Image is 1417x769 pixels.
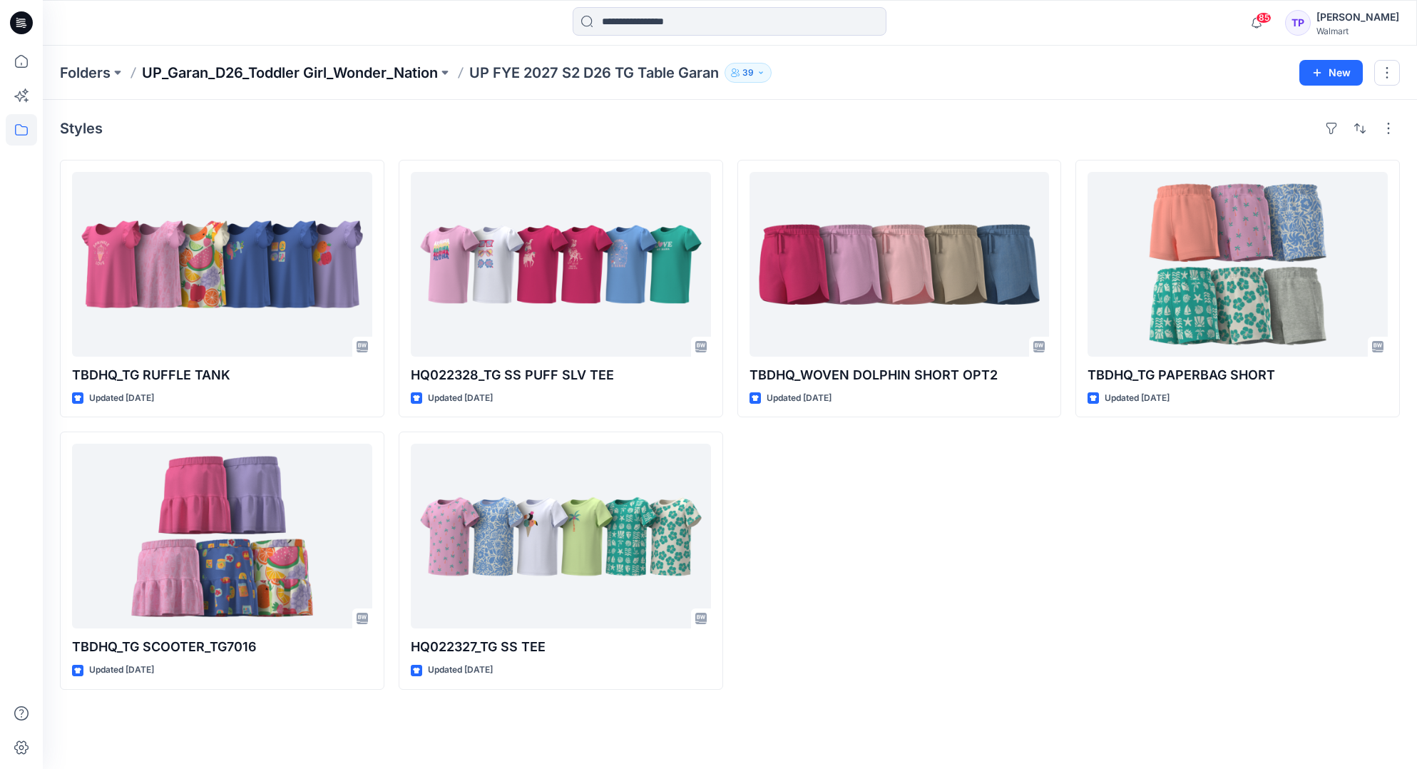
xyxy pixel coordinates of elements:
div: Walmart [1316,26,1399,36]
a: HQ022328_TG SS PUFF SLV TEE [411,172,711,357]
p: HQ022328_TG SS PUFF SLV TEE [411,365,711,385]
p: Updated [DATE] [89,663,154,678]
a: TBDHQ_TG PAPERBAG SHORT [1088,172,1388,357]
a: TBDHQ_WOVEN DOLPHIN SHORT OPT2 [750,172,1050,357]
div: [PERSON_NAME] [1316,9,1399,26]
a: UP_Garan_D26_Toddler Girl_Wonder_Nation [142,63,438,83]
a: HQ022327_TG SS TEE [411,444,711,628]
a: TBDHQ_TG SCOOTER_TG7016 [72,444,372,628]
p: TBDHQ_TG RUFFLE TANK [72,365,372,385]
h4: Styles [60,120,103,137]
p: Updated [DATE] [89,391,154,406]
a: Folders [60,63,111,83]
p: TBDHQ_WOVEN DOLPHIN SHORT OPT2 [750,365,1050,385]
p: 39 [742,65,754,81]
p: HQ022327_TG SS TEE [411,637,711,657]
p: Updated [DATE] [1105,391,1170,406]
button: New [1299,60,1363,86]
p: Updated [DATE] [767,391,832,406]
p: Updated [DATE] [428,391,493,406]
p: TBDHQ_TG SCOOTER_TG7016 [72,637,372,657]
p: Updated [DATE] [428,663,493,678]
button: 39 [725,63,772,83]
span: 85 [1256,12,1272,24]
p: TBDHQ_TG PAPERBAG SHORT [1088,365,1388,385]
a: TBDHQ_TG RUFFLE TANK [72,172,372,357]
p: UP FYE 2027 S2 D26 TG Table Garan [469,63,719,83]
div: TP [1285,10,1311,36]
